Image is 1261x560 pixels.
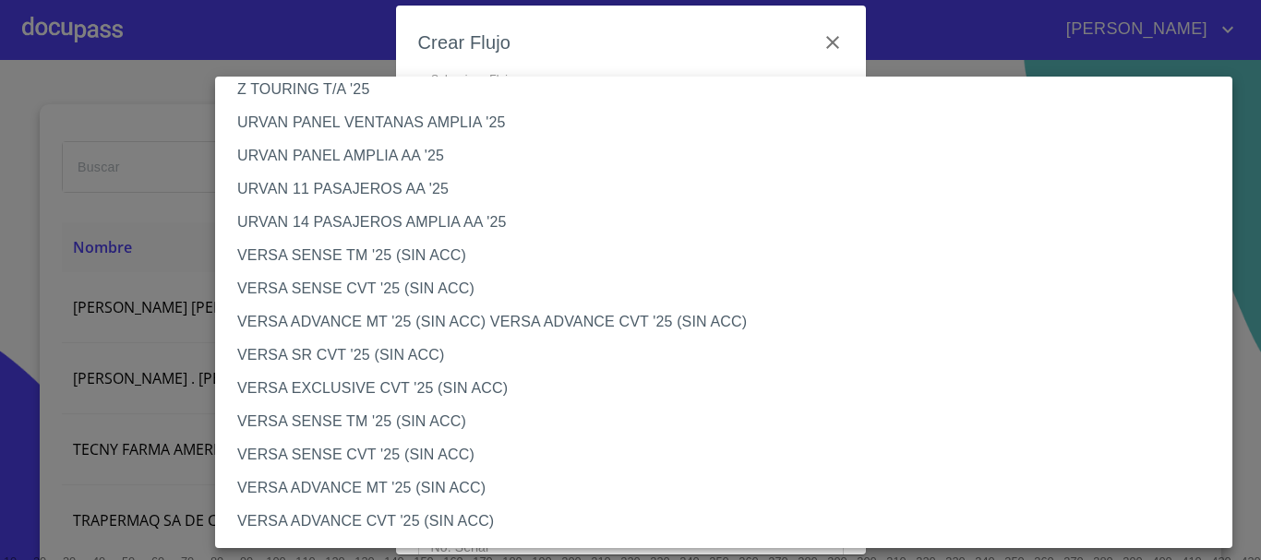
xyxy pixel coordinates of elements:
li: URVAN 14 PASAJEROS AMPLIA AA '25 [215,206,1246,239]
li: URVAN PANEL VENTANAS AMPLIA '25 [215,106,1246,139]
li: VERSA SENSE CVT '25 (SIN ACC) [215,272,1246,305]
li: VERSA ADVANCE MT '25 (SIN ACC) [215,471,1246,505]
li: VERSA EXCLUSIVE CVT '25 (SIN ACC) [215,372,1246,405]
li: VERSA ADVANCE CVT '25 (SIN ACC) [215,505,1246,538]
li: URVAN PANEL AMPLIA AA '25 [215,139,1246,173]
li: URVAN 11 PASAJEROS AA '25 [215,173,1246,206]
li: Z TOURING T/A '25 [215,73,1246,106]
li: VERSA SENSE TM '25 (SIN ACC) [215,239,1246,272]
li: VERSA SENSE CVT '25 (SIN ACC) [215,438,1246,471]
li: VERSA ADVANCE MT '25 (SIN ACC) VERSA ADVANCE CVT '25 (SIN ACC) [215,305,1246,339]
li: VERSA SR CVT '25 (SIN ACC) [215,339,1246,372]
li: VERSA SENSE TM '25 (SIN ACC) [215,405,1246,438]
